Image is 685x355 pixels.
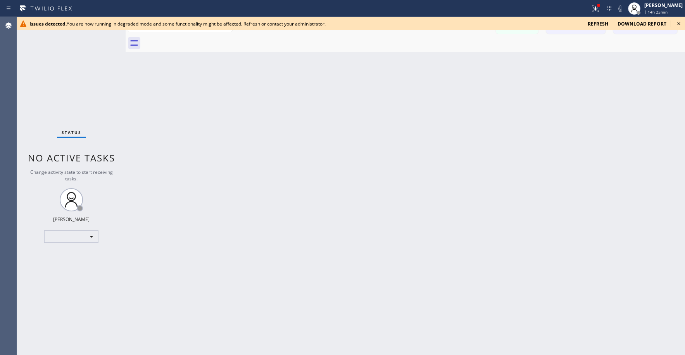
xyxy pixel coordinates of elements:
span: Change activity state to start receiving tasks. [30,169,113,182]
span: Status [62,130,81,135]
button: Mute [615,3,626,14]
span: download report [618,21,666,27]
b: Issues detected. [29,21,67,27]
div: [PERSON_NAME] [53,216,90,223]
span: | 14h 23min [644,9,668,15]
span: refresh [588,21,608,27]
div: ​ [44,230,98,243]
div: [PERSON_NAME] [644,2,683,9]
div: You are now running in degraded mode and some functionality might be affected. Refresh or contact... [29,21,581,27]
span: No active tasks [28,151,115,164]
